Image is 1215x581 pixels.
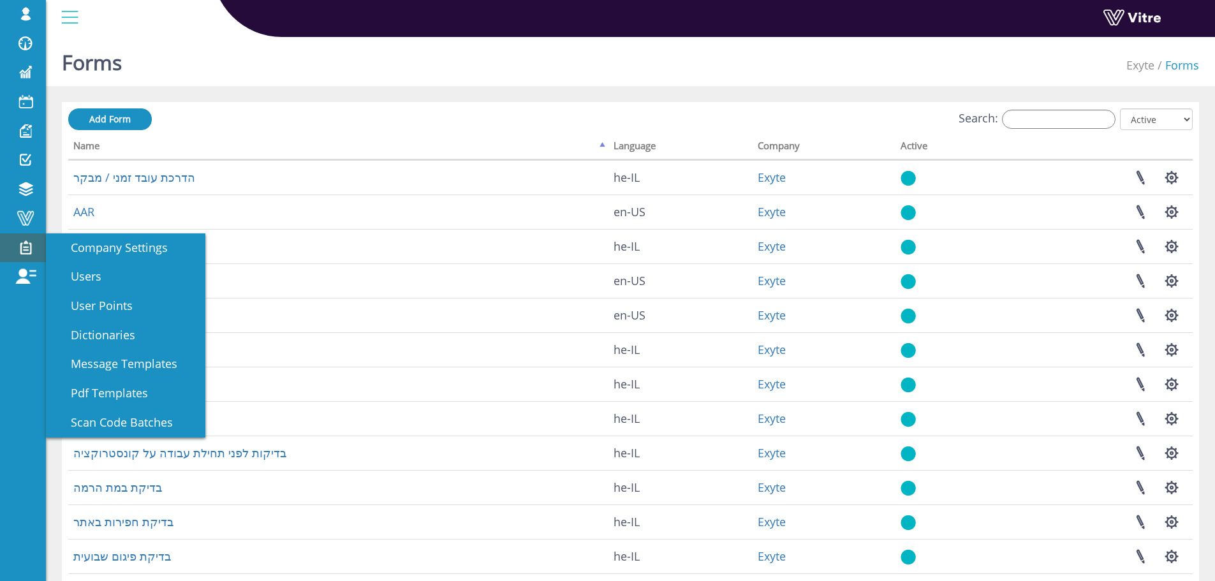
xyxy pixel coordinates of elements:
th: Language [608,136,753,160]
th: Active [895,136,995,160]
td: he-IL [608,470,753,504]
a: Exyte [758,204,786,219]
img: yes [901,480,916,496]
a: בדיקת פיגום שבועית [73,548,171,564]
img: yes [901,308,916,324]
a: User Points [46,291,205,321]
label: Search: [959,110,1116,129]
a: Exyte [758,307,786,323]
span: Users [55,268,101,284]
a: Exyte [758,170,786,185]
td: en-US [608,195,753,229]
a: Exyte [758,548,786,564]
img: yes [901,549,916,565]
th: Name: activate to sort column descending [68,136,608,160]
td: he-IL [608,367,753,401]
a: Users [46,262,205,291]
a: AAR [73,204,94,219]
a: בדיקת חפירות באתר [73,514,173,529]
span: Message Templates [55,356,177,371]
a: Exyte [758,445,786,460]
a: Exyte [758,411,786,426]
span: Scan Code Batches [55,415,173,430]
li: Forms [1154,57,1199,74]
a: בדיקות לפני תחילת עבודה על קונסטרוקציה [73,445,286,460]
img: yes [901,377,916,393]
img: yes [901,170,916,186]
img: yes [901,515,916,531]
a: Exyte [758,273,786,288]
img: yes [901,342,916,358]
img: yes [901,446,916,462]
img: yes [901,274,916,290]
a: Dictionaries [46,321,205,350]
a: Exyte [758,514,786,529]
a: Company Settings [46,233,205,263]
a: Scan Code Batches [46,408,205,438]
td: he-IL [608,160,753,195]
img: yes [901,239,916,255]
h1: Forms [62,32,122,86]
a: Exyte [758,239,786,254]
td: he-IL [608,539,753,573]
td: he-IL [608,504,753,539]
span: Dictionaries [55,327,135,342]
input: Search: [1002,110,1116,129]
a: Exyte [1126,57,1154,73]
a: Pdf Templates [46,379,205,408]
a: Add Form [68,108,152,130]
td: en-US [608,263,753,298]
a: בדיקת במת הרמה [73,480,162,495]
span: Add Form [89,113,131,125]
th: Company [753,136,895,160]
td: he-IL [608,401,753,436]
img: yes [901,205,916,221]
a: Exyte [758,480,786,495]
a: Exyte [758,376,786,392]
td: he-IL [608,229,753,263]
span: Pdf Templates [55,385,148,401]
td: he-IL [608,436,753,470]
td: he-IL [608,332,753,367]
span: User Points [55,298,133,313]
a: Message Templates [46,349,205,379]
td: en-US [608,298,753,332]
a: Exyte [758,342,786,357]
a: הדרכת עובד זמני / מבקר [73,170,195,185]
img: yes [901,411,916,427]
span: Company Settings [55,240,168,255]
